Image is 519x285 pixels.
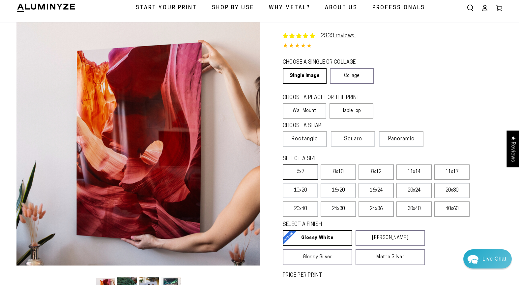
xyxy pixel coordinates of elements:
label: 24x30 [321,201,356,217]
label: 40x60 [434,201,470,217]
legend: SELECT A FINISH [283,221,409,229]
label: 16x24 [359,183,394,198]
a: Single Image [283,68,327,84]
label: 20x40 [283,201,318,217]
legend: CHOOSE A SINGLE OR COLLAGE [283,59,368,66]
label: PRICE PER PRINT [283,272,503,279]
span: Rectangle [292,135,318,143]
legend: CHOOSE A SHAPE [283,122,368,130]
img: Aluminyze [16,3,76,13]
label: 16x20 [321,183,356,198]
span: Professionals [372,3,425,13]
label: 8x10 [321,164,356,180]
a: Matte Silver [356,249,425,265]
a: [PERSON_NAME] [356,230,425,246]
span: Why Metal? [269,3,310,13]
label: 20x24 [396,183,432,198]
a: 2333 reviews. [321,33,356,39]
summary: Search our site [463,1,477,15]
span: About Us [325,3,358,13]
label: 8x12 [359,164,394,180]
label: Table Top [330,103,373,119]
div: Click to open Judge.me floating reviews tab [506,130,519,167]
a: Glossy White [283,230,352,246]
span: Square [344,135,362,143]
label: Wall Mount [283,103,327,119]
label: 24x36 [359,201,394,217]
span: Start Your Print [136,3,197,13]
label: 11x17 [434,164,470,180]
a: Glossy Silver [283,249,352,265]
label: 30x40 [396,201,432,217]
legend: SELECT A SIZE [283,155,412,163]
a: Collage [330,68,374,84]
label: 5x7 [283,164,318,180]
div: Chat widget toggle [463,249,512,268]
span: Shop By Use [212,3,254,13]
label: 20x30 [434,183,470,198]
label: 10x20 [283,183,318,198]
label: 11x14 [396,164,432,180]
legend: CHOOSE A PLACE FOR THE PRINT [283,94,367,102]
div: 4.85 out of 5.0 stars [283,42,503,51]
span: Panoramic [388,136,415,142]
div: Contact Us Directly [482,249,506,268]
